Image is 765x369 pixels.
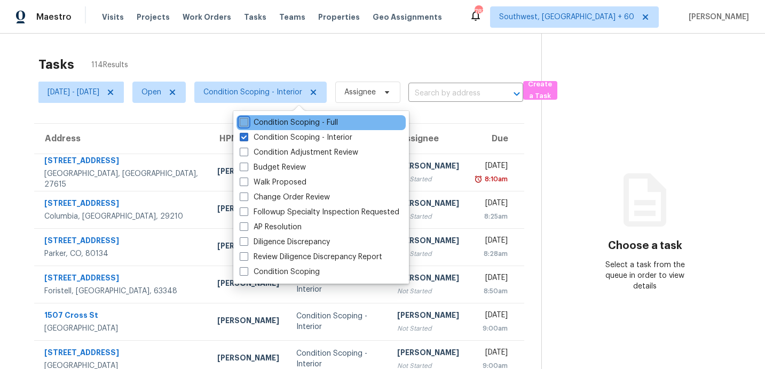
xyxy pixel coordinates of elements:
[408,85,493,102] input: Search by address
[44,310,200,323] div: 1507 Cross St
[279,12,305,22] span: Teams
[183,12,231,22] span: Work Orders
[203,87,302,98] span: Condition Scoping - Interior
[389,124,468,154] th: Assignee
[476,235,508,248] div: [DATE]
[684,12,749,22] span: [PERSON_NAME]
[373,12,442,22] span: Geo Assignments
[529,78,552,103] span: Create a Task
[397,272,459,286] div: [PERSON_NAME]
[44,248,200,259] div: Parker, CO, 80134
[36,12,72,22] span: Maestro
[44,286,200,296] div: Foristell, [GEOGRAPHIC_DATA], 63348
[476,347,508,360] div: [DATE]
[44,155,200,169] div: [STREET_ADDRESS]
[217,278,279,291] div: [PERSON_NAME]
[240,207,399,218] label: Followup Specialty Inspection Requested
[244,13,266,21] span: Tasks
[296,274,380,295] div: Condition Scoping - Interior
[397,235,459,248] div: [PERSON_NAME]
[48,87,99,98] span: [DATE] - [DATE]
[141,87,161,98] span: Open
[476,272,508,286] div: [DATE]
[217,203,279,216] div: [PERSON_NAME]
[240,177,306,188] label: Walk Proposed
[240,237,330,247] label: Diligence Discrepancy
[217,240,279,254] div: [PERSON_NAME]
[397,198,459,211] div: [PERSON_NAME]
[296,311,380,332] div: Condition Scoping - Interior
[240,132,352,143] label: Condition Scoping - Interior
[240,222,302,232] label: AP Resolution
[476,211,508,222] div: 8:25am
[397,174,459,184] div: Not Started
[499,12,634,22] span: Southwest, [GEOGRAPHIC_DATA] + 60
[397,347,459,360] div: [PERSON_NAME]
[44,235,200,248] div: [STREET_ADDRESS]
[240,117,338,128] label: Condition Scoping - Full
[240,252,382,262] label: Review Diligence Discrepancy Report
[240,192,330,203] label: Change Order Review
[137,12,170,22] span: Projects
[240,267,320,277] label: Condition Scoping
[509,86,524,101] button: Open
[44,211,200,222] div: Columbia, [GEOGRAPHIC_DATA], 29210
[102,12,124,22] span: Visits
[91,60,128,70] span: 114 Results
[476,198,508,211] div: [DATE]
[608,240,682,251] h3: Choose a task
[483,174,508,184] div: 8:10am
[44,347,200,360] div: [STREET_ADDRESS]
[240,162,306,173] label: Budget Review
[217,166,279,179] div: [PERSON_NAME]
[468,124,524,154] th: Due
[594,260,697,292] div: Select a task from the queue in order to view details
[344,87,376,98] span: Assignee
[44,272,200,286] div: [STREET_ADDRESS]
[474,174,483,184] img: Overdue Alarm Icon
[44,169,200,190] div: [GEOGRAPHIC_DATA], [GEOGRAPHIC_DATA], 27615
[34,124,209,154] th: Address
[475,6,482,17] div: 787
[318,12,360,22] span: Properties
[476,323,508,334] div: 9:00am
[476,161,508,174] div: [DATE]
[44,323,200,334] div: [GEOGRAPHIC_DATA]
[397,211,459,222] div: Not Started
[217,352,279,366] div: [PERSON_NAME]
[38,59,74,70] h2: Tasks
[397,161,459,174] div: [PERSON_NAME]
[209,124,288,154] th: HPM
[397,286,459,296] div: Not Started
[240,147,358,158] label: Condition Adjustment Review
[523,81,557,100] button: Create a Task
[476,286,508,296] div: 8:50am
[217,315,279,328] div: [PERSON_NAME]
[397,310,459,323] div: [PERSON_NAME]
[397,248,459,259] div: Not Started
[476,248,508,259] div: 8:28am
[476,310,508,323] div: [DATE]
[397,323,459,334] div: Not Started
[44,198,200,211] div: [STREET_ADDRESS]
